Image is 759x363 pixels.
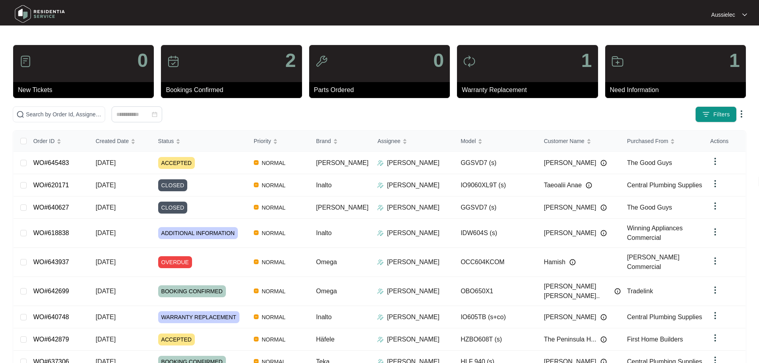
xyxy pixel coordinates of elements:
[259,158,289,168] span: NORMAL
[710,311,720,320] img: dropdown arrow
[254,160,259,165] img: Vercel Logo
[33,159,69,166] a: WO#645483
[158,311,239,323] span: WARRANTY REPLACEMENT
[96,336,116,343] span: [DATE]
[18,85,154,95] p: New Tickets
[387,228,439,238] p: [PERSON_NAME]
[254,182,259,187] img: Vercel Logo
[710,157,720,166] img: dropdown arrow
[713,110,730,119] span: Filters
[614,288,621,294] img: Info icon
[158,179,188,191] span: CLOSED
[387,181,439,190] p: [PERSON_NAME]
[33,230,69,236] a: WO#618838
[710,285,720,295] img: dropdown arrow
[96,159,116,166] span: [DATE]
[544,228,596,238] span: [PERSON_NAME]
[96,259,116,265] span: [DATE]
[544,158,596,168] span: [PERSON_NAME]
[12,2,68,26] img: residentia service logo
[166,85,302,95] p: Bookings Confirmed
[600,314,607,320] img: Info icon
[544,181,582,190] span: Taeoalii Anae
[254,259,259,264] img: Vercel Logo
[433,51,444,70] p: 0
[316,314,331,320] span: Inalto
[387,312,439,322] p: [PERSON_NAME]
[462,85,598,95] p: Warranty Replacement
[627,314,702,320] span: Central Plumbing Supplies
[454,174,537,196] td: IO9060XL9T (s)
[158,202,188,214] span: CLOSED
[137,51,148,70] p: 0
[33,182,69,188] a: WO#620171
[454,277,537,306] td: OBO650X1
[316,259,337,265] span: Omega
[377,314,384,320] img: Assigner Icon
[377,336,384,343] img: Assigner Icon
[454,306,537,328] td: IO605TB (s+co)
[454,152,537,174] td: GGSVD7 (s)
[600,336,607,343] img: Info icon
[387,257,439,267] p: [PERSON_NAME]
[600,204,607,211] img: Info icon
[621,131,704,152] th: Purchased From
[627,336,683,343] span: First Home Builders
[26,110,102,119] input: Search by Order Id, Assignee Name, Customer Name, Brand and Model
[259,335,289,344] span: NORMAL
[27,131,89,152] th: Order ID
[463,55,476,68] img: icon
[627,159,672,166] span: The Good Guys
[454,248,537,277] td: OCC604KCOM
[600,230,607,236] img: Info icon
[96,137,129,145] span: Created Date
[96,204,116,211] span: [DATE]
[627,254,680,270] span: [PERSON_NAME] Commercial
[316,230,331,236] span: Inalto
[33,336,69,343] a: WO#642879
[259,228,289,238] span: NORMAL
[314,85,450,95] p: Parts Ordered
[544,335,596,344] span: The Peninsula H...
[710,201,720,211] img: dropdown arrow
[627,204,672,211] span: The Good Guys
[627,182,702,188] span: Central Plumbing Supplies
[316,336,334,343] span: Häfele
[387,335,439,344] p: [PERSON_NAME]
[454,131,537,152] th: Model
[544,282,610,301] span: [PERSON_NAME] [PERSON_NAME]..
[33,288,69,294] a: WO#642699
[33,204,69,211] a: WO#640627
[33,137,55,145] span: Order ID
[737,109,746,119] img: dropdown arrow
[627,288,653,294] span: Tradelink
[96,288,116,294] span: [DATE]
[315,55,328,68] img: icon
[310,131,371,152] th: Brand
[454,196,537,219] td: GGSVD7 (s)
[586,182,592,188] img: Info icon
[259,286,289,296] span: NORMAL
[259,257,289,267] span: NORMAL
[387,203,439,212] p: [PERSON_NAME]
[158,157,195,169] span: ACCEPTED
[254,337,259,341] img: Vercel Logo
[537,131,621,152] th: Customer Name
[254,288,259,293] img: Vercel Logo
[254,230,259,235] img: Vercel Logo
[158,285,226,297] span: BOOKING CONFIRMED
[377,137,400,145] span: Assignee
[259,181,289,190] span: NORMAL
[285,51,296,70] p: 2
[581,51,592,70] p: 1
[96,182,116,188] span: [DATE]
[544,203,596,212] span: [PERSON_NAME]
[704,131,745,152] th: Actions
[377,204,384,211] img: Assigner Icon
[377,182,384,188] img: Assigner Icon
[33,259,69,265] a: WO#643937
[695,106,737,122] button: filter iconFilters
[254,137,271,145] span: Priority
[600,160,607,166] img: Info icon
[254,205,259,210] img: Vercel Logo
